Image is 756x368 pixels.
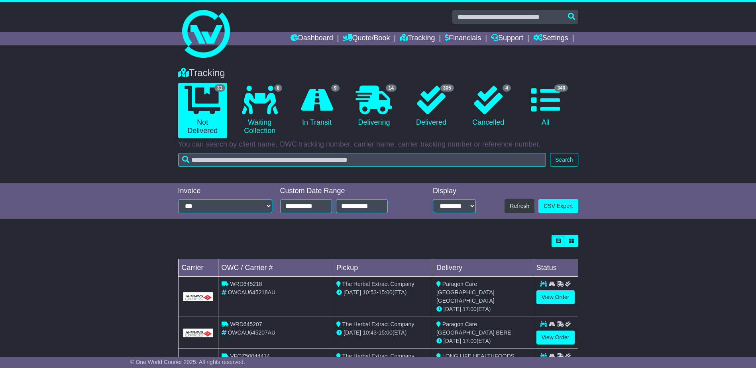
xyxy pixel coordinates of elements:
[218,259,333,277] td: OWC / Carrier #
[174,67,582,79] div: Tracking
[464,83,513,130] a: 4 Cancelled
[521,83,570,130] a: 340 All
[336,329,430,337] div: - (ETA)
[230,321,262,327] span: WRD645207
[178,83,227,138] a: 31 Not Delivered
[400,32,435,45] a: Tracking
[386,84,397,92] span: 14
[444,338,461,344] span: [DATE]
[292,83,341,130] a: 9 In Transit
[463,306,477,312] span: 17:00
[363,329,377,336] span: 10:43
[463,338,477,344] span: 17:00
[291,32,333,45] a: Dashboard
[336,288,430,297] div: - (ETA)
[538,199,578,213] a: CSV Export
[230,281,262,287] span: WRD645218
[342,281,414,287] span: The Herbal Extract Company
[235,83,284,138] a: 8 Waiting Collection
[436,321,511,336] span: Paragon Care [GEOGRAPHIC_DATA] BERE
[178,259,218,277] td: Carrier
[343,32,390,45] a: Quote/Book
[350,83,399,130] a: 14 Delivering
[342,321,414,327] span: The Herbal Extract Company
[280,187,408,196] div: Custom Date Range
[491,32,523,45] a: Support
[406,83,456,130] a: 305 Delivered
[379,289,393,296] span: 15:00
[228,289,275,296] span: OWCAU645218AU
[333,259,433,277] td: Pickup
[183,292,213,301] img: GetCarrierServiceLogo
[440,84,454,92] span: 305
[505,199,534,213] button: Refresh
[444,306,461,312] span: [DATE]
[130,359,245,365] span: © One World Courier 2025. All rights reserved.
[344,289,361,296] span: [DATE]
[503,84,511,92] span: 4
[331,84,340,92] span: 9
[436,337,530,345] div: (ETA)
[363,289,377,296] span: 10:53
[178,140,578,149] p: You can search by client name, OWC tracking number, carrier name, carrier tracking number or refe...
[533,259,578,277] td: Status
[379,329,393,336] span: 15:00
[433,187,476,196] div: Display
[554,84,568,92] span: 340
[433,259,533,277] td: Delivery
[442,353,514,359] span: LONG LIFE HEALTHFOODS
[342,353,414,359] span: The Herbal Extract Company
[436,281,495,304] span: Paragon Care [GEOGRAPHIC_DATA] [GEOGRAPHIC_DATA]
[436,305,530,313] div: (ETA)
[344,329,361,336] span: [DATE]
[178,187,272,196] div: Invoice
[533,32,568,45] a: Settings
[274,84,283,92] span: 8
[230,353,270,359] span: VFQZ50044414
[445,32,481,45] a: Financials
[183,329,213,337] img: GetCarrierServiceLogo
[536,290,575,304] a: View Order
[536,331,575,345] a: View Order
[228,329,275,336] span: OWCAU645207AU
[214,84,225,92] span: 31
[550,153,578,167] button: Search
